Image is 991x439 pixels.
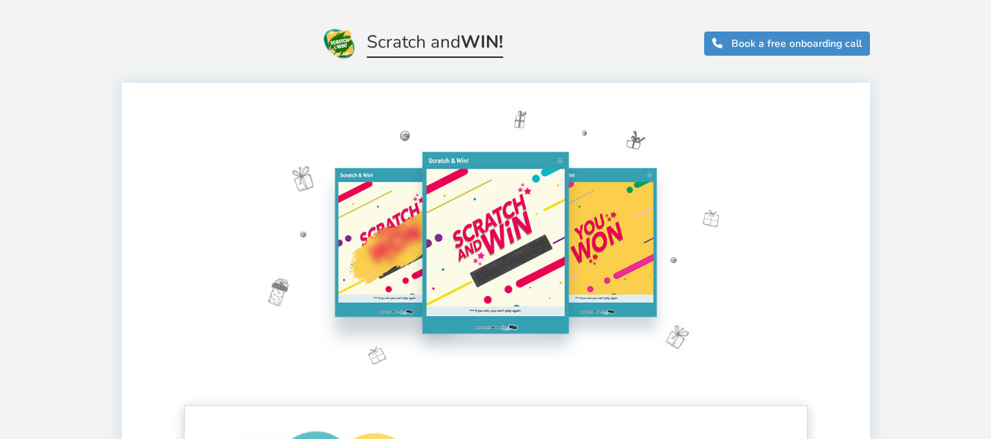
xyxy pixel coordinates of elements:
img: Scratch and Win [223,97,769,387]
strong: WIN! [461,30,503,54]
a: Book a free onboarding call [704,32,870,56]
span: Scratch and [367,32,503,58]
span: Book a free onboarding call [731,37,862,51]
img: Scratch and Win [322,26,357,61]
